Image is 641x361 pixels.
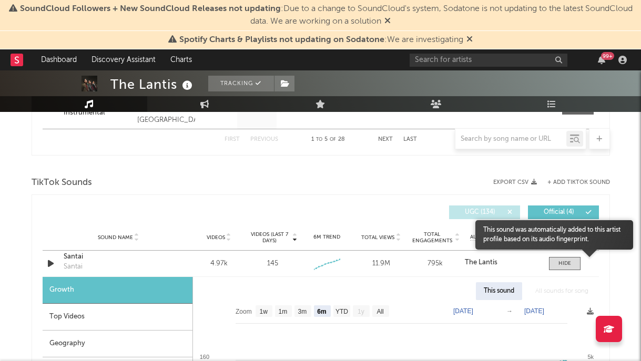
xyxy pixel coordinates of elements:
[248,231,291,244] span: Videos (last 7 days)
[493,179,537,185] button: Export CSV
[179,36,384,44] span: Spotify Charts & Playlists not updating on Sodatone
[208,76,274,91] button: Tracking
[64,252,174,262] a: Santai
[267,259,278,269] div: 145
[179,36,463,44] span: : We are investigating
[163,49,199,70] a: Charts
[317,308,326,315] text: 6m
[535,209,583,215] span: Official ( 4 )
[547,180,610,185] button: + Add TikTok Sound
[357,259,405,269] div: 11.9M
[64,262,83,272] div: Santai
[361,234,394,241] span: Total Views
[199,354,209,360] text: 160
[470,234,527,241] span: Author / Followers
[455,135,566,143] input: Search by song name or URL
[410,54,567,67] input: Search for artists
[110,76,195,93] div: The Lantis
[43,331,192,357] div: Geography
[20,5,281,13] span: SoundCloud Followers + New SoundCloud Releases not updating
[43,277,192,304] div: Growth
[195,259,243,269] div: 4.97k
[384,17,391,26] span: Dismiss
[601,52,614,60] div: 99 +
[302,233,351,241] div: 6M Trend
[411,259,460,269] div: 795k
[98,234,133,241] span: Sound Name
[207,234,225,241] span: Videos
[84,49,163,70] a: Discovery Assistant
[506,307,513,315] text: →
[475,225,633,244] span: This sound was automatically added to this artist profile based on its audio fingerprint.
[598,56,605,64] button: 99+
[43,304,192,331] div: Top Videos
[236,308,252,315] text: Zoom
[298,308,307,315] text: 3m
[587,354,594,360] text: 5k
[528,205,599,219] button: Official(4)
[466,36,473,44] span: Dismiss
[259,308,268,315] text: 1w
[476,282,522,300] div: This sound
[527,282,596,300] div: All sounds for song
[537,180,610,185] button: + Add TikTok Sound
[411,231,453,244] span: Total Engagements
[358,308,364,315] text: 1y
[453,307,473,315] text: [DATE]
[335,308,348,315] text: YTD
[34,49,84,70] a: Dashboard
[465,259,538,266] a: The Lantis
[377,308,383,315] text: All
[32,177,92,189] span: TikTok Sounds
[465,259,497,266] strong: The Lantis
[20,5,633,26] span: : Due to a change to SoundCloud's system, Sodatone is not updating to the latest SoundCloud data....
[456,209,504,215] span: UGC ( 134 )
[278,308,287,315] text: 1m
[524,307,544,315] text: [DATE]
[449,205,520,219] button: UGC(134)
